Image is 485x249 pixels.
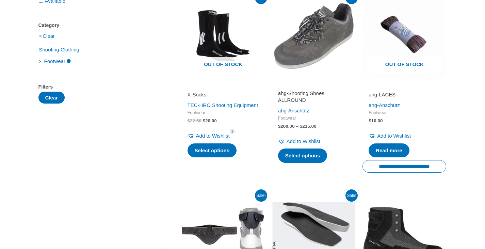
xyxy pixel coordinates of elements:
[287,138,320,144] span: Add to Wishlist
[369,82,440,90] iframe: Customer reviews powered by Trustpilot
[300,124,317,129] bdi: 215.00
[38,82,140,92] div: Filters
[188,91,259,98] h2: X-Socks
[43,33,55,39] a: Clear
[369,91,440,98] h2: ahg-LACES
[369,143,409,158] a: Read more about “ahg-LACES”
[230,129,235,134] span: 1
[369,131,411,141] a: Add to Wishlist
[38,92,65,104] button: Clear
[369,118,371,123] span: $
[368,57,441,73] span: Out of stock
[278,149,327,163] a: Select options for “ahg-Shooting Shoes ALLROUND”
[203,118,206,123] span: $
[188,118,201,123] bdi: 22.50
[300,124,303,129] span: $
[203,118,217,123] bdi: 20.00
[38,46,80,52] a: Shooting Clothing
[296,124,298,129] span: –
[38,20,140,30] div: Category
[369,91,440,100] a: ahg-LACES
[278,90,350,103] h2: ahg-Shooting Shoes ALLROUND
[188,91,259,100] a: X-Socks
[345,189,358,202] span: Sale!
[278,124,295,129] bdi: 200.00
[278,124,281,129] span: $
[44,58,72,64] a: Footwear
[369,102,400,108] a: ahg-Anschütz
[278,108,309,113] a: ahg-Anschütz
[188,82,259,90] iframe: Customer reviews powered by Trustpilot
[187,57,260,73] span: Out of stock
[369,110,440,116] span: Footwear
[188,110,259,116] span: Footwear
[278,137,320,146] a: Add to Wishlist
[278,90,350,106] a: ahg-Shooting Shoes ALLROUND
[44,56,66,67] span: Footwear
[38,44,80,56] span: Shooting Clothing
[188,118,190,123] span: $
[278,82,350,90] iframe: Customer reviews powered by Trustpilot
[188,131,230,141] a: Add to Wishlist
[369,118,383,123] bdi: 10.00
[377,133,411,139] span: Add to Wishlist
[278,115,350,121] span: Footwear
[188,143,237,158] a: Select options for “X-Socks”
[196,133,230,139] span: Add to Wishlist
[255,189,267,202] span: Sale!
[188,102,258,108] a: TEC-HRO Shooting Equipment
